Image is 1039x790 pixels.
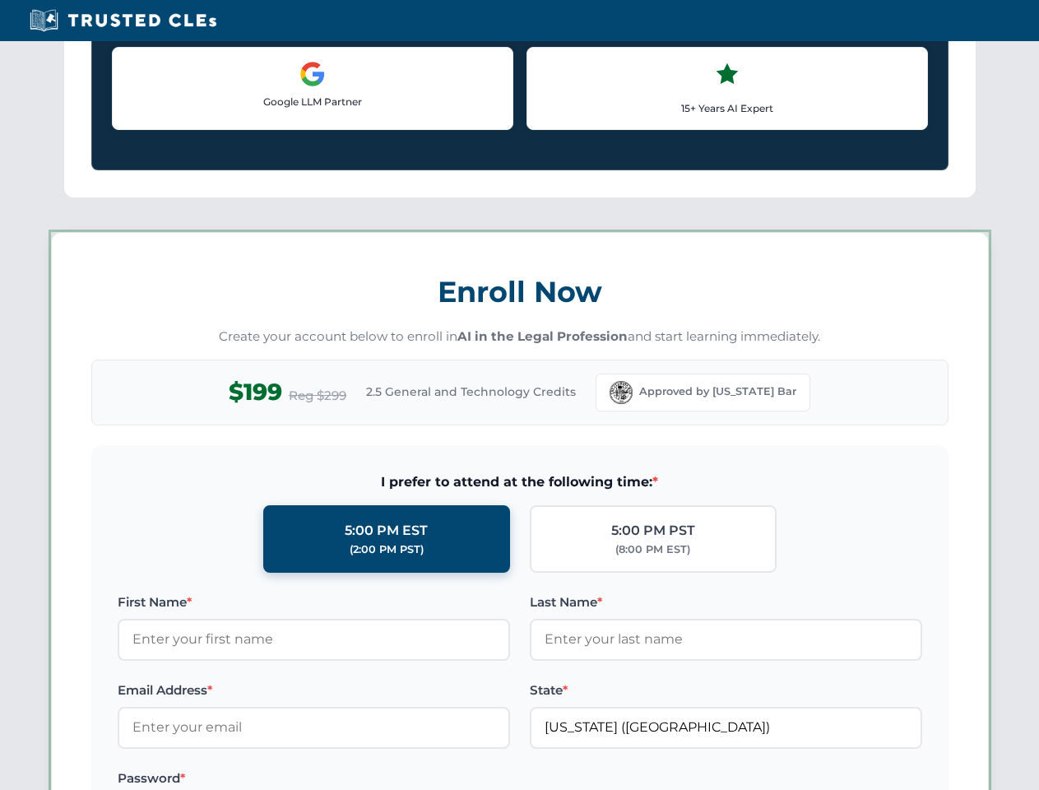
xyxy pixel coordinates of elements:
img: Florida Bar [610,381,633,404]
strong: AI in the Legal Profession [457,328,628,344]
input: Enter your email [118,707,510,748]
p: Google LLM Partner [126,94,499,109]
input: Enter your first name [118,619,510,660]
span: I prefer to attend at the following time: [118,472,922,493]
input: Florida (FL) [530,707,922,748]
label: State [530,681,922,700]
h3: Enroll Now [91,266,949,318]
span: Reg $299 [289,386,346,406]
img: Trusted CLEs [25,8,221,33]
div: (2:00 PM PST) [350,541,424,558]
img: Google [299,61,326,87]
label: First Name [118,592,510,612]
div: (8:00 PM EST) [615,541,690,558]
p: 15+ Years AI Expert [540,100,914,116]
span: Approved by [US_STATE] Bar [639,383,796,400]
input: Enter your last name [530,619,922,660]
label: Last Name [530,592,922,612]
label: Password [118,769,510,788]
div: 5:00 PM EST [345,520,428,541]
span: 2.5 General and Technology Credits [366,383,576,401]
span: $199 [229,374,282,411]
div: 5:00 PM PST [611,520,695,541]
label: Email Address [118,681,510,700]
p: Create your account below to enroll in and start learning immediately. [91,328,949,346]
